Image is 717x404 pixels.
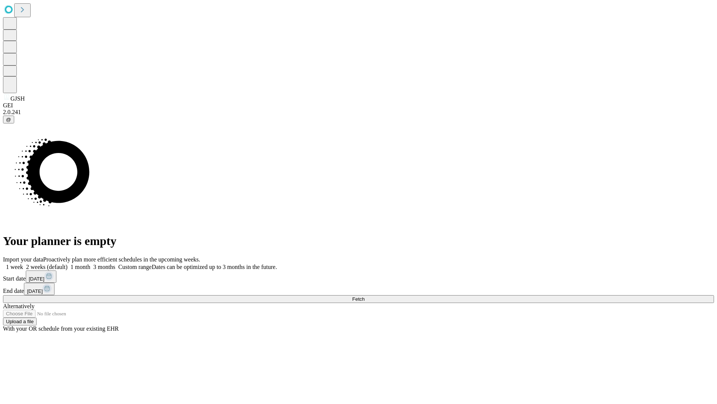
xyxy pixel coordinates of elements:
button: [DATE] [24,283,55,295]
span: With your OR schedule from your existing EHR [3,325,119,332]
span: Custom range [118,264,152,270]
span: Import your data [3,256,43,263]
button: [DATE] [26,270,56,283]
button: @ [3,116,14,123]
span: Dates can be optimized up to 3 months in the future. [152,264,277,270]
div: GEI [3,102,714,109]
div: Start date [3,270,714,283]
span: @ [6,117,11,122]
h1: Your planner is empty [3,234,714,248]
button: Upload a file [3,318,37,325]
span: [DATE] [27,288,43,294]
button: Fetch [3,295,714,303]
span: Fetch [352,296,364,302]
div: 2.0.241 [3,109,714,116]
span: [DATE] [29,276,44,282]
span: 1 month [71,264,90,270]
div: End date [3,283,714,295]
span: GJSH [10,95,25,102]
span: Alternatively [3,303,34,309]
span: 2 weeks (default) [26,264,68,270]
span: Proactively plan more efficient schedules in the upcoming weeks. [43,256,200,263]
span: 3 months [93,264,115,270]
span: 1 week [6,264,23,270]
